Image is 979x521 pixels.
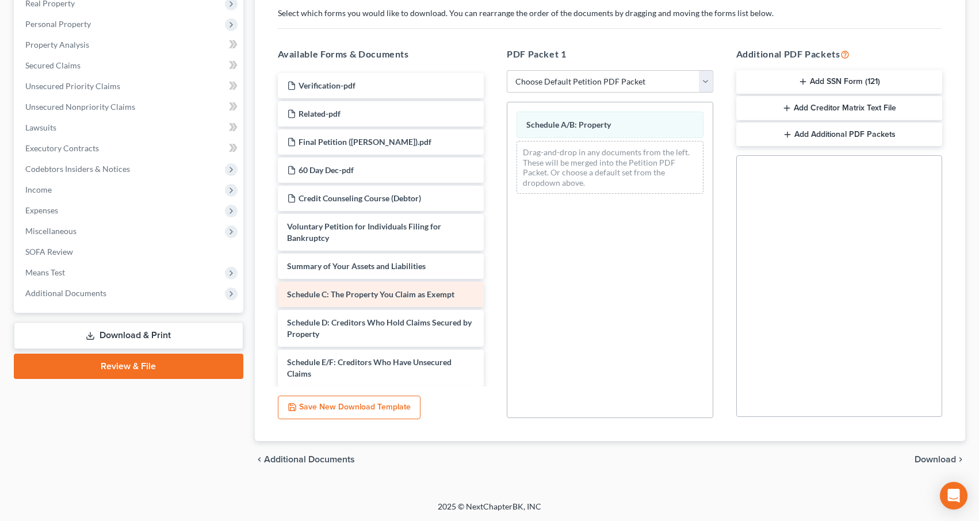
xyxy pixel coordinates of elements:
[299,165,354,175] span: 60 Day Dec-pdf
[25,122,56,132] span: Lawsuits
[736,122,943,147] button: Add Additional PDF Packets
[25,247,73,256] span: SOFA Review
[25,164,130,174] span: Codebtors Insiders & Notices
[299,81,355,90] span: Verification-pdf
[25,81,120,91] span: Unsecured Priority Claims
[278,396,420,420] button: Save New Download Template
[16,242,243,262] a: SOFA Review
[287,261,426,271] span: Summary of Your Assets and Liabilities
[526,120,611,129] span: Schedule A/B: Property
[736,47,943,61] h5: Additional PDF Packets
[517,141,703,194] div: Drag-and-drop in any documents from the left. These will be merged into the Petition PDF Packet. ...
[255,455,355,464] a: chevron_left Additional Documents
[278,7,943,19] p: Select which forms you would like to download. You can rearrange the order of the documents by dr...
[264,455,355,464] span: Additional Documents
[507,47,713,61] h5: PDF Packet 1
[16,35,243,55] a: Property Analysis
[736,70,943,94] button: Add SSN Form (121)
[736,96,943,120] button: Add Creditor Matrix Text File
[287,221,441,243] span: Voluntary Petition for Individuals Filing for Bankruptcy
[25,19,91,29] span: Personal Property
[16,138,243,159] a: Executory Contracts
[25,143,99,153] span: Executory Contracts
[287,317,472,339] span: Schedule D: Creditors Who Hold Claims Secured by Property
[14,354,243,379] a: Review & File
[14,322,243,349] a: Download & Print
[287,357,452,378] span: Schedule E/F: Creditors Who Have Unsecured Claims
[255,455,264,464] i: chevron_left
[25,185,52,194] span: Income
[940,482,967,509] div: Open Intercom Messenger
[915,455,956,464] span: Download
[299,193,421,203] span: Credit Counseling Course (Debtor)
[16,76,243,97] a: Unsecured Priority Claims
[299,109,341,118] span: Related-pdf
[25,267,65,277] span: Means Test
[25,60,81,70] span: Secured Claims
[287,289,454,299] span: Schedule C: The Property You Claim as Exempt
[16,117,243,138] a: Lawsuits
[956,455,965,464] i: chevron_right
[25,226,77,236] span: Miscellaneous
[299,137,431,147] span: Final Petition ([PERSON_NAME]).pdf
[25,40,89,49] span: Property Analysis
[25,205,58,215] span: Expenses
[278,47,484,61] h5: Available Forms & Documents
[16,55,243,76] a: Secured Claims
[915,455,965,464] button: Download chevron_right
[25,288,106,298] span: Additional Documents
[16,97,243,117] a: Unsecured Nonpriority Claims
[25,102,135,112] span: Unsecured Nonpriority Claims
